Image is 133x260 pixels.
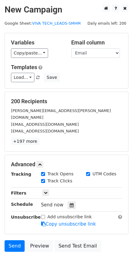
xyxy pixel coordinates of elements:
[44,73,60,82] button: Save
[54,240,101,252] a: Send Test Email
[11,161,122,168] h5: Advanced
[11,129,79,133] small: [EMAIL_ADDRESS][DOMAIN_NAME]
[103,231,133,260] iframe: Chat Widget
[11,191,26,195] strong: Filters
[11,202,33,207] strong: Schedule
[5,5,128,15] h2: New Campaign
[71,39,122,46] h5: Email column
[11,48,48,58] a: Copy/paste...
[103,231,133,260] div: 채팅 위젯
[32,21,81,26] a: VIVA TECH_LEADS-SMHM
[85,20,128,27] span: Daily emails left: 200
[11,172,31,177] strong: Tracking
[47,171,74,177] label: Track Opens
[11,138,39,145] a: +197 more
[11,108,111,120] small: [PERSON_NAME][EMAIL_ADDRESS][PERSON_NAME][DOMAIN_NAME]
[11,73,34,82] a: Load...
[5,21,81,26] small: Google Sheet:
[47,178,72,184] label: Track Clicks
[41,221,96,227] a: Copy unsubscribe link
[93,171,116,177] label: UTM Codes
[26,240,53,252] a: Preview
[41,202,64,208] span: Send now
[11,64,37,70] a: Templates
[5,240,25,252] a: Send
[47,214,92,220] label: Add unsubscribe link
[11,98,122,105] h5: 200 Recipients
[11,122,79,127] small: [EMAIL_ADDRESS][DOMAIN_NAME]
[85,21,128,26] a: Daily emails left: 200
[11,39,62,46] h5: Variables
[11,215,41,220] strong: Unsubscribe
